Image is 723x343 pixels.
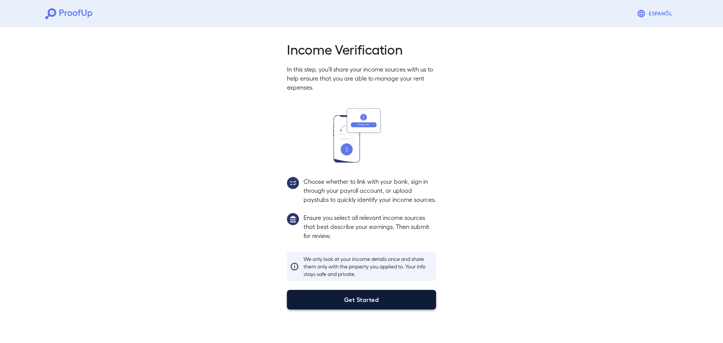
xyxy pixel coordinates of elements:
[304,255,433,278] p: We only look at your income details once and share them only with the property you applied to. Yo...
[287,41,436,57] h2: Income Verification
[287,65,436,92] p: In this step, you'll share your income sources with us to help ensure that you are able to manage...
[287,177,299,189] img: group2.svg
[333,108,390,163] img: transfer_money.svg
[287,290,436,309] button: Get Started
[634,6,678,21] button: Espanõl
[287,213,299,225] img: group1.svg
[304,213,436,240] p: Ensure you select all relevant income sources that best describe your earnings. Then submit for r...
[304,177,436,204] p: Choose whether to link with your bank, sign in through your payroll account, or upload paystubs t...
